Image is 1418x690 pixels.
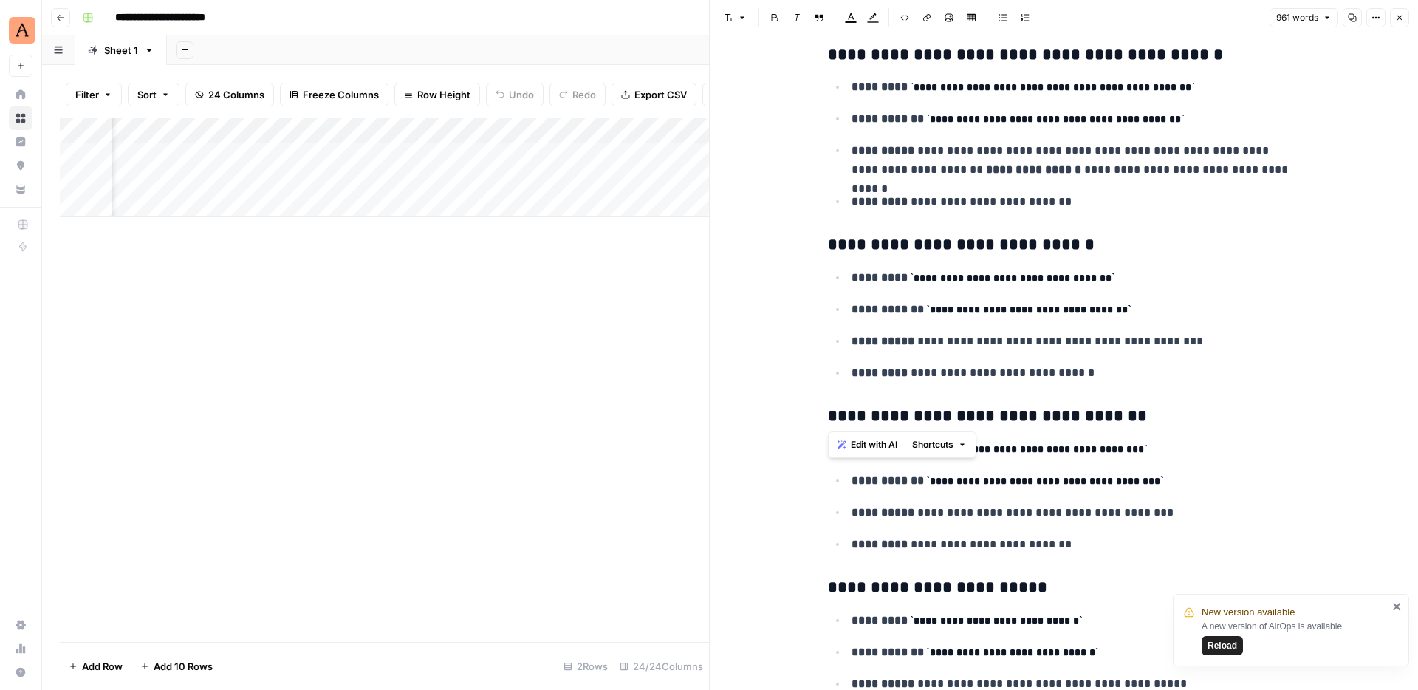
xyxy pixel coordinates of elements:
[280,83,388,106] button: Freeze Columns
[208,87,264,102] span: 24 Columns
[185,83,274,106] button: 24 Columns
[1270,8,1338,27] button: 961 words
[1202,620,1388,655] div: A new version of AirOps is available.
[614,655,709,678] div: 24/24 Columns
[1202,605,1295,620] span: New version available
[9,17,35,44] img: Animalz Logo
[9,106,32,130] a: Browse
[131,655,222,678] button: Add 10 Rows
[9,177,32,201] a: Your Data
[1208,639,1237,652] span: Reload
[1276,11,1318,24] span: 961 words
[82,659,123,674] span: Add Row
[394,83,480,106] button: Row Height
[851,438,897,451] span: Edit with AI
[154,659,213,674] span: Add 10 Rows
[9,613,32,637] a: Settings
[9,83,32,106] a: Home
[572,87,596,102] span: Redo
[66,83,122,106] button: Filter
[417,87,470,102] span: Row Height
[9,130,32,154] a: Insights
[832,435,903,454] button: Edit with AI
[906,435,973,454] button: Shortcuts
[486,83,544,106] button: Undo
[137,87,157,102] span: Sort
[1392,601,1402,612] button: close
[912,438,953,451] span: Shortcuts
[549,83,606,106] button: Redo
[9,12,32,49] button: Workspace: Animalz
[9,660,32,684] button: Help + Support
[75,35,167,65] a: Sheet 1
[634,87,687,102] span: Export CSV
[558,655,614,678] div: 2 Rows
[612,83,696,106] button: Export CSV
[1202,636,1243,655] button: Reload
[9,154,32,177] a: Opportunities
[9,637,32,660] a: Usage
[60,655,131,678] button: Add Row
[75,87,99,102] span: Filter
[509,87,534,102] span: Undo
[128,83,179,106] button: Sort
[303,87,379,102] span: Freeze Columns
[104,43,138,58] div: Sheet 1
